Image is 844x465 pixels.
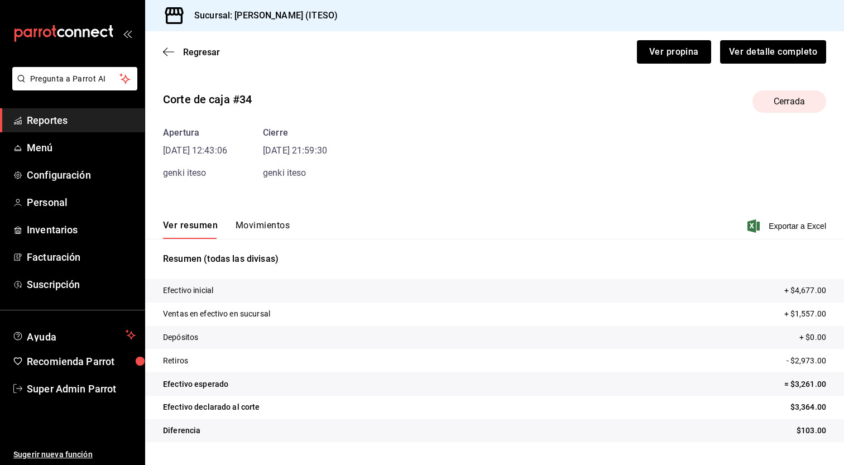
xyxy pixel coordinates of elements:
[27,277,136,292] span: Suscripción
[163,355,188,367] p: Retiros
[163,252,826,266] p: Resumen (todas las divisas)
[27,195,136,210] span: Personal
[27,222,136,237] span: Inventarios
[27,381,136,396] span: Super Admin Parrot
[8,81,137,93] a: Pregunta a Parrot AI
[784,285,826,296] p: + $4,677.00
[163,47,220,57] button: Regresar
[163,378,228,390] p: Efectivo esperado
[767,95,812,108] span: Cerrada
[720,40,826,64] button: Ver detalle completo
[263,126,327,140] div: Cierre
[790,401,826,413] p: $3,364.00
[750,219,826,233] button: Exportar a Excel
[637,40,711,64] button: Ver propina
[183,47,220,57] span: Regresar
[263,167,306,178] span: genki iteso
[163,220,290,239] div: navigation tabs
[163,220,218,239] button: Ver resumen
[263,144,327,157] time: [DATE] 21:59:30
[163,401,260,413] p: Efectivo declarado al corte
[236,220,290,239] button: Movimientos
[27,113,136,128] span: Reportes
[30,73,120,85] span: Pregunta a Parrot AI
[185,9,338,22] h3: Sucursal: [PERSON_NAME] (ITESO)
[784,308,826,320] p: + $1,557.00
[27,328,121,342] span: Ayuda
[787,355,826,367] p: - $2,973.00
[12,67,137,90] button: Pregunta a Parrot AI
[27,354,136,369] span: Recomienda Parrot
[13,449,136,461] span: Sugerir nueva función
[784,378,826,390] p: = $3,261.00
[797,425,826,437] p: $103.00
[799,332,826,343] p: + $0.00
[27,167,136,183] span: Configuración
[163,332,198,343] p: Depósitos
[27,250,136,265] span: Facturación
[163,308,270,320] p: Ventas en efectivo en sucursal
[163,91,252,108] div: Corte de caja #34
[163,425,200,437] p: Diferencia
[163,144,227,157] time: [DATE] 12:43:06
[123,29,132,38] button: open_drawer_menu
[163,126,227,140] div: Apertura
[27,140,136,155] span: Menú
[163,167,206,178] span: genki iteso
[163,285,213,296] p: Efectivo inicial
